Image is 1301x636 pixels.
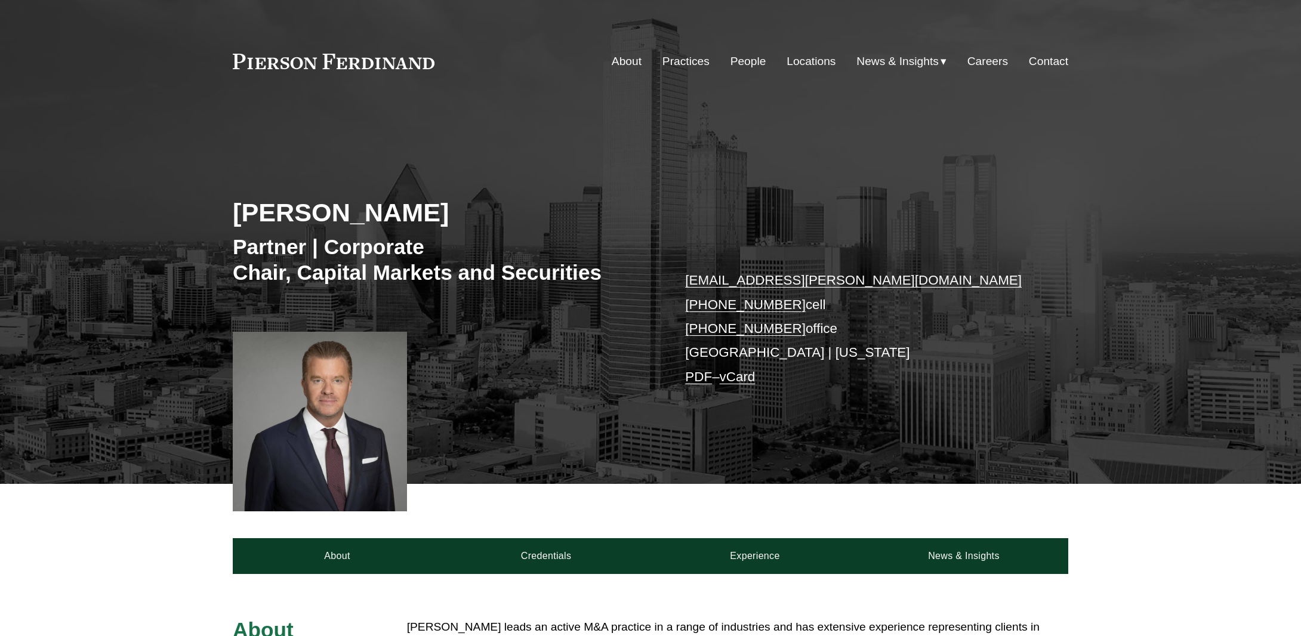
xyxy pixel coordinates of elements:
[685,268,1033,389] p: cell office [GEOGRAPHIC_DATA] | [US_STATE] –
[685,273,1022,288] a: [EMAIL_ADDRESS][PERSON_NAME][DOMAIN_NAME]
[720,369,756,384] a: vCard
[730,50,766,73] a: People
[233,197,650,228] h2: [PERSON_NAME]
[612,50,642,73] a: About
[233,538,442,574] a: About
[967,50,1008,73] a: Careers
[856,51,939,72] span: News & Insights
[662,50,710,73] a: Practices
[442,538,650,574] a: Credentials
[650,538,859,574] a: Experience
[685,321,806,336] a: [PHONE_NUMBER]
[685,297,806,312] a: [PHONE_NUMBER]
[233,234,650,286] h3: Partner | Corporate Chair, Capital Markets and Securities
[685,369,712,384] a: PDF
[859,538,1068,574] a: News & Insights
[787,50,836,73] a: Locations
[856,50,947,73] a: folder dropdown
[1029,50,1068,73] a: Contact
